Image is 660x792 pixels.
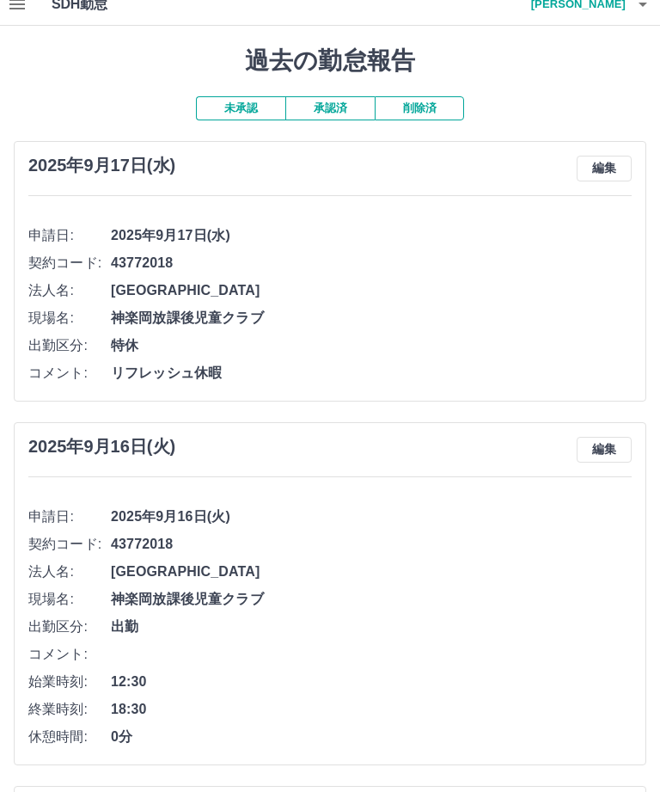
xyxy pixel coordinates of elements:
span: [GEOGRAPHIC_DATA] [111,562,632,582]
span: 契約コード: [28,253,111,273]
span: 現場名: [28,589,111,610]
span: 法人名: [28,280,111,301]
button: 削除済 [375,96,464,120]
span: 2025年9月16日(火) [111,507,632,527]
span: 始業時刻: [28,672,111,692]
button: 承認済 [285,96,375,120]
h3: 2025年9月17日(水) [28,156,175,175]
span: 現場名: [28,308,111,328]
span: 契約コード: [28,534,111,555]
span: 申請日: [28,225,111,246]
span: 出勤区分: [28,335,111,356]
span: 法人名: [28,562,111,582]
span: 出勤 [111,617,632,637]
span: コメント: [28,363,111,384]
span: [GEOGRAPHIC_DATA] [111,280,632,301]
span: 0分 [111,727,632,747]
span: リフレッシュ休暇 [111,363,632,384]
span: 2025年9月17日(水) [111,225,632,246]
h1: 過去の勤怠報告 [14,46,646,76]
button: 編集 [577,437,632,463]
span: 特休 [111,335,632,356]
h3: 2025年9月16日(火) [28,437,175,457]
span: 申請日: [28,507,111,527]
span: 神楽岡放課後児童クラブ [111,589,632,610]
span: 休憩時間: [28,727,111,747]
span: 出勤区分: [28,617,111,637]
span: 43772018 [111,534,632,555]
span: 18:30 [111,699,632,720]
button: 未承認 [196,96,285,120]
span: 12:30 [111,672,632,692]
button: 編集 [577,156,632,181]
span: 終業時刻: [28,699,111,720]
span: 神楽岡放課後児童クラブ [111,308,632,328]
span: 43772018 [111,253,632,273]
span: コメント: [28,644,111,665]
